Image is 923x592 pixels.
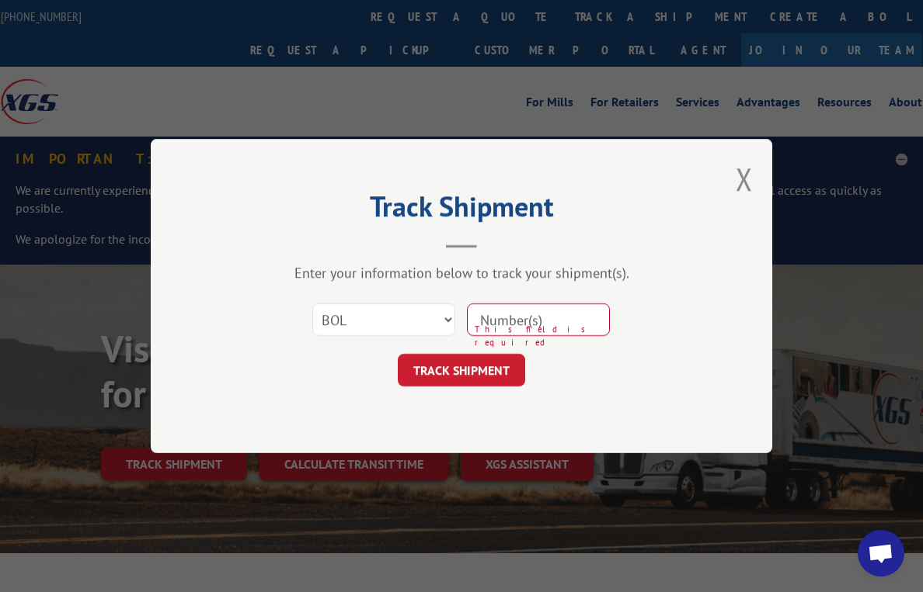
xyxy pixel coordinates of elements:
input: Number(s) [467,303,610,336]
h2: Track Shipment [228,196,695,225]
button: Close modal [736,158,753,199]
span: This field is required [475,323,610,348]
div: Open chat [858,530,904,576]
button: TRACK SHIPMENT [398,354,525,386]
div: Enter your information below to track your shipment(s). [228,264,695,282]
